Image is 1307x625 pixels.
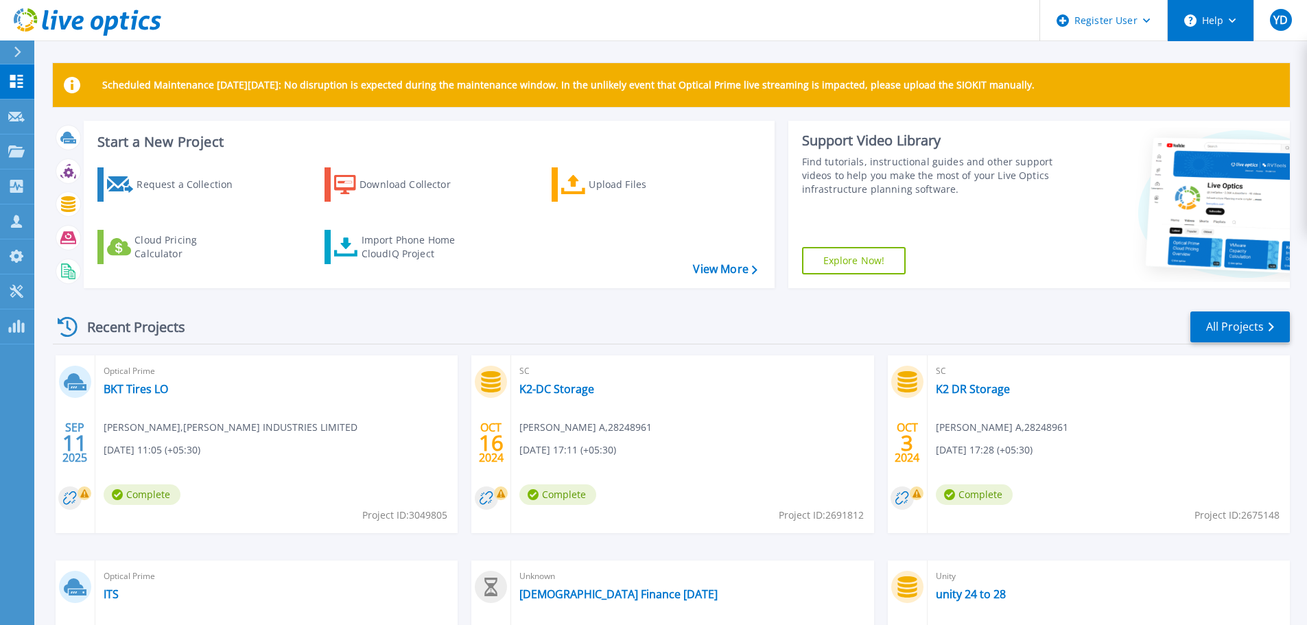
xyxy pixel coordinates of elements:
span: Project ID: 3049805 [362,508,447,523]
span: [DATE] 17:28 (+05:30) [936,443,1033,458]
div: Upload Files [589,171,698,198]
a: Explore Now! [802,247,906,274]
a: All Projects [1190,311,1290,342]
span: Project ID: 2675148 [1194,508,1280,523]
span: Complete [936,484,1013,505]
div: OCT 2024 [478,418,504,468]
span: [DATE] 17:11 (+05:30) [519,443,616,458]
a: K2 DR Storage [936,382,1010,396]
div: Recent Projects [53,310,204,344]
a: [DEMOGRAPHIC_DATA] Finance [DATE] [519,587,718,601]
span: Optical Prime [104,364,449,379]
div: OCT 2024 [894,418,920,468]
span: Project ID: 2691812 [779,508,864,523]
span: [PERSON_NAME] A , 28248961 [519,420,652,435]
a: Cloud Pricing Calculator [97,230,250,264]
div: Download Collector [360,171,469,198]
a: K2-DC Storage [519,382,594,396]
span: Complete [519,484,596,505]
span: [PERSON_NAME] A , 28248961 [936,420,1068,435]
span: [DATE] 11:05 (+05:30) [104,443,200,458]
a: unity 24 to 28 [936,587,1006,601]
span: YD [1273,14,1288,25]
span: [PERSON_NAME] , [PERSON_NAME] INDUSTRIES LIMITED [104,420,357,435]
a: BKT Tires LO [104,382,168,396]
div: Support Video Library [802,132,1058,150]
a: View More [693,263,757,276]
span: SC [936,364,1282,379]
div: Import Phone Home CloudIQ Project [362,233,469,261]
span: 16 [479,437,504,449]
span: Optical Prime [104,569,449,584]
a: Upload Files [552,167,705,202]
div: SEP 2025 [62,418,88,468]
span: Complete [104,484,180,505]
p: Scheduled Maintenance [DATE][DATE]: No disruption is expected during the maintenance window. In t... [102,80,1035,91]
span: SC [519,364,865,379]
div: Cloud Pricing Calculator [134,233,244,261]
span: 11 [62,437,87,449]
a: Download Collector [325,167,478,202]
div: Find tutorials, instructional guides and other support videos to help you make the most of your L... [802,155,1058,196]
a: ITS [104,587,119,601]
a: Request a Collection [97,167,250,202]
span: Unity [936,569,1282,584]
span: 3 [901,437,913,449]
div: Request a Collection [137,171,246,198]
h3: Start a New Project [97,134,757,150]
span: Unknown [519,569,865,584]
